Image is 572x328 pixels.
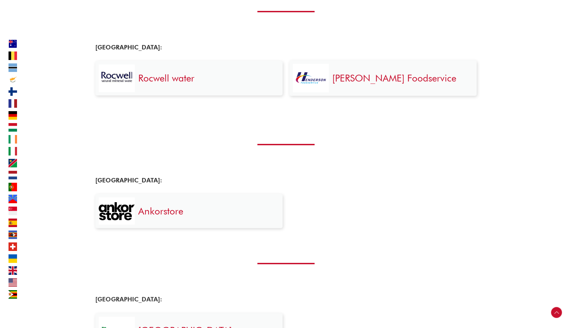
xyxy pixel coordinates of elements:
font: [GEOGRAPHIC_DATA] [95,44,160,51]
h4: : [95,44,283,51]
h4: : [95,177,283,184]
a: Rocwell water [138,72,194,84]
font: [GEOGRAPHIC_DATA] [95,177,160,184]
a: Ankorstore [138,205,183,217]
h4: [GEOGRAPHIC_DATA]: [95,296,283,303]
a: [PERSON_NAME] Foodservice [332,72,456,84]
